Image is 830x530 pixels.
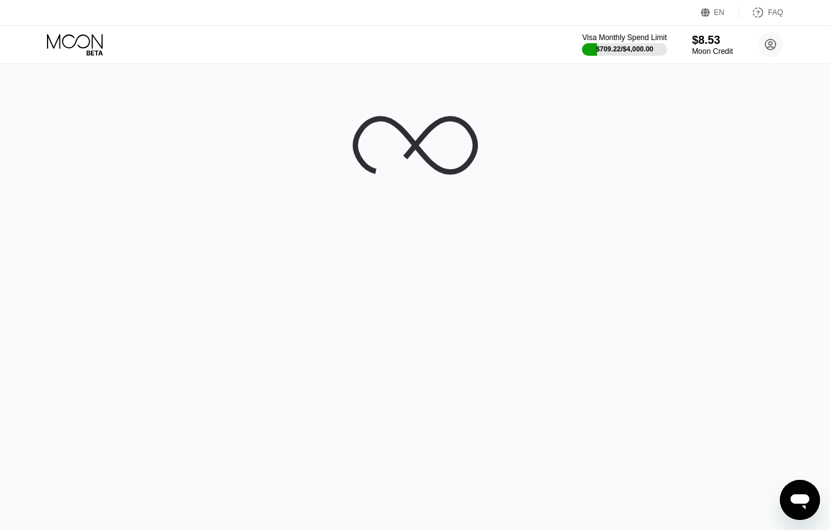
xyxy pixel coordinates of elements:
[692,34,733,56] div: $8.53Moon Credit
[768,8,783,17] div: FAQ
[739,6,783,19] div: FAQ
[780,480,820,520] iframe: Button to launch messaging window
[596,45,653,53] div: $709.22 / $4,000.00
[701,6,739,19] div: EN
[692,34,733,47] div: $8.53
[692,47,733,56] div: Moon Credit
[714,8,725,17] div: EN
[582,33,667,56] div: Visa Monthly Spend Limit$709.22/$4,000.00
[582,33,667,42] div: Visa Monthly Spend Limit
